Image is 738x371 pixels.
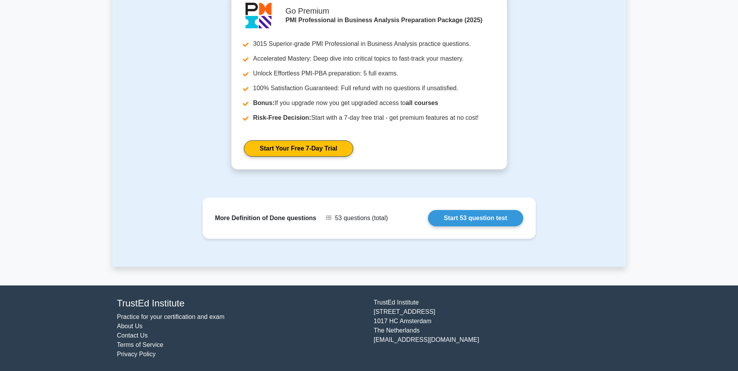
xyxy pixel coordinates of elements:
a: Practice for your certification and exam [117,313,225,320]
h4: TrustEd Institute [117,298,365,309]
div: TrustEd Institute [STREET_ADDRESS] 1017 HC Amsterdam The Netherlands [EMAIL_ADDRESS][DOMAIN_NAME] [369,298,626,359]
a: Privacy Policy [117,351,156,357]
a: About Us [117,323,143,329]
a: Start Your Free 7-Day Trial [244,140,353,157]
a: Contact Us [117,332,148,339]
a: Terms of Service [117,341,163,348]
a: Start 53 question test [428,210,523,226]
